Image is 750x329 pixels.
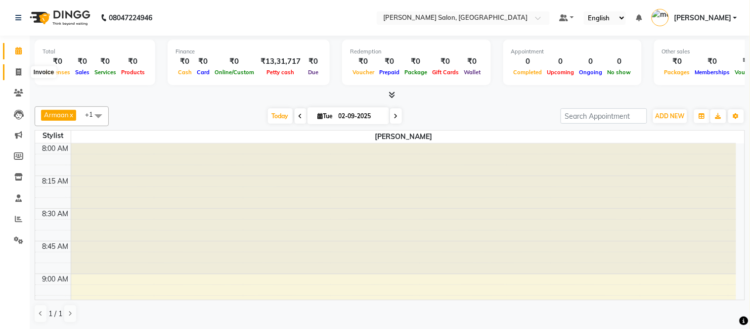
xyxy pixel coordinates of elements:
[511,69,545,76] span: Completed
[31,66,56,78] div: Invoice
[377,69,402,76] span: Prepaid
[92,69,119,76] span: Services
[265,69,297,76] span: Petty cash
[119,56,147,67] div: ₹0
[674,13,731,23] span: [PERSON_NAME]
[41,209,71,219] div: 8:30 AM
[176,47,322,56] div: Finance
[577,69,605,76] span: Ongoing
[176,56,194,67] div: ₹0
[119,69,147,76] span: Products
[43,47,147,56] div: Total
[656,112,685,120] span: ADD NEW
[511,56,545,67] div: 0
[511,47,634,56] div: Appointment
[461,56,483,67] div: ₹0
[377,56,402,67] div: ₹0
[25,4,93,32] img: logo
[402,56,430,67] div: ₹0
[545,69,577,76] span: Upcoming
[212,56,257,67] div: ₹0
[315,112,336,120] span: Tue
[605,56,634,67] div: 0
[653,109,687,123] button: ADD NEW
[41,143,71,154] div: 8:00 AM
[350,47,483,56] div: Redemption
[41,241,71,252] div: 8:45 AM
[662,69,693,76] span: Packages
[430,69,461,76] span: Gift Cards
[71,131,737,143] span: [PERSON_NAME]
[69,111,73,119] a: x
[693,56,733,67] div: ₹0
[85,110,100,118] span: +1
[43,56,73,67] div: ₹0
[461,69,483,76] span: Wallet
[306,69,321,76] span: Due
[44,111,69,119] span: Armaan
[605,69,634,76] span: No show
[561,108,647,124] input: Search Appointment
[194,56,212,67] div: ₹0
[73,69,92,76] span: Sales
[109,4,152,32] b: 08047224946
[305,56,322,67] div: ₹0
[92,56,119,67] div: ₹0
[257,56,305,67] div: ₹13,31,717
[48,309,62,319] span: 1 / 1
[212,69,257,76] span: Online/Custom
[652,9,669,26] img: madonna
[41,274,71,284] div: 9:00 AM
[402,69,430,76] span: Package
[545,56,577,67] div: 0
[430,56,461,67] div: ₹0
[41,176,71,187] div: 8:15 AM
[268,108,293,124] span: Today
[35,131,71,141] div: Stylist
[350,69,377,76] span: Voucher
[693,69,733,76] span: Memberships
[577,56,605,67] div: 0
[336,109,385,124] input: 2025-09-02
[194,69,212,76] span: Card
[350,56,377,67] div: ₹0
[176,69,194,76] span: Cash
[662,56,693,67] div: ₹0
[73,56,92,67] div: ₹0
